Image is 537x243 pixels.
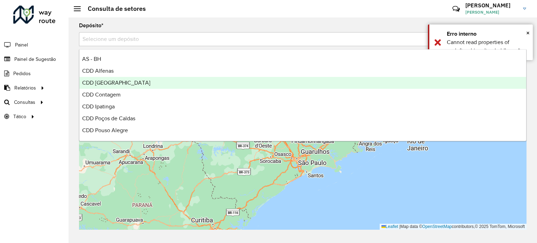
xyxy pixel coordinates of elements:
span: Painel [15,41,28,49]
span: AS - BH [82,56,101,62]
span: × [526,29,530,37]
span: Relatórios [14,84,36,92]
ng-dropdown-panel: Options list [79,49,527,141]
h2: Consulta de setores [81,5,146,13]
a: Leaflet [381,224,398,229]
button: Close [526,28,530,38]
span: Painel de Sugestão [14,56,56,63]
span: Tático [13,113,26,120]
span: | [399,224,400,229]
a: OpenStreetMap [422,224,452,229]
a: Contato Rápido [449,1,464,16]
span: CDD Ipatinga [82,103,115,109]
span: CDD Poços de Caldas [82,115,135,121]
span: CDD Pouso Alegre [82,127,128,133]
span: CDD [GEOGRAPHIC_DATA] [82,80,150,86]
h3: [PERSON_NAME] [465,2,518,9]
span: CDD Alfenas [82,68,114,74]
span: Pedidos [13,70,31,77]
div: Cannot read properties of undefined (reading 'addLayer') [447,38,528,55]
span: Consultas [14,99,35,106]
label: Depósito [79,21,103,30]
span: CDD Contagem [82,92,121,98]
span: [PERSON_NAME] [465,9,518,15]
div: Map data © contributors,© 2025 TomTom, Microsoft [380,224,527,230]
div: Erro interno [447,30,528,38]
